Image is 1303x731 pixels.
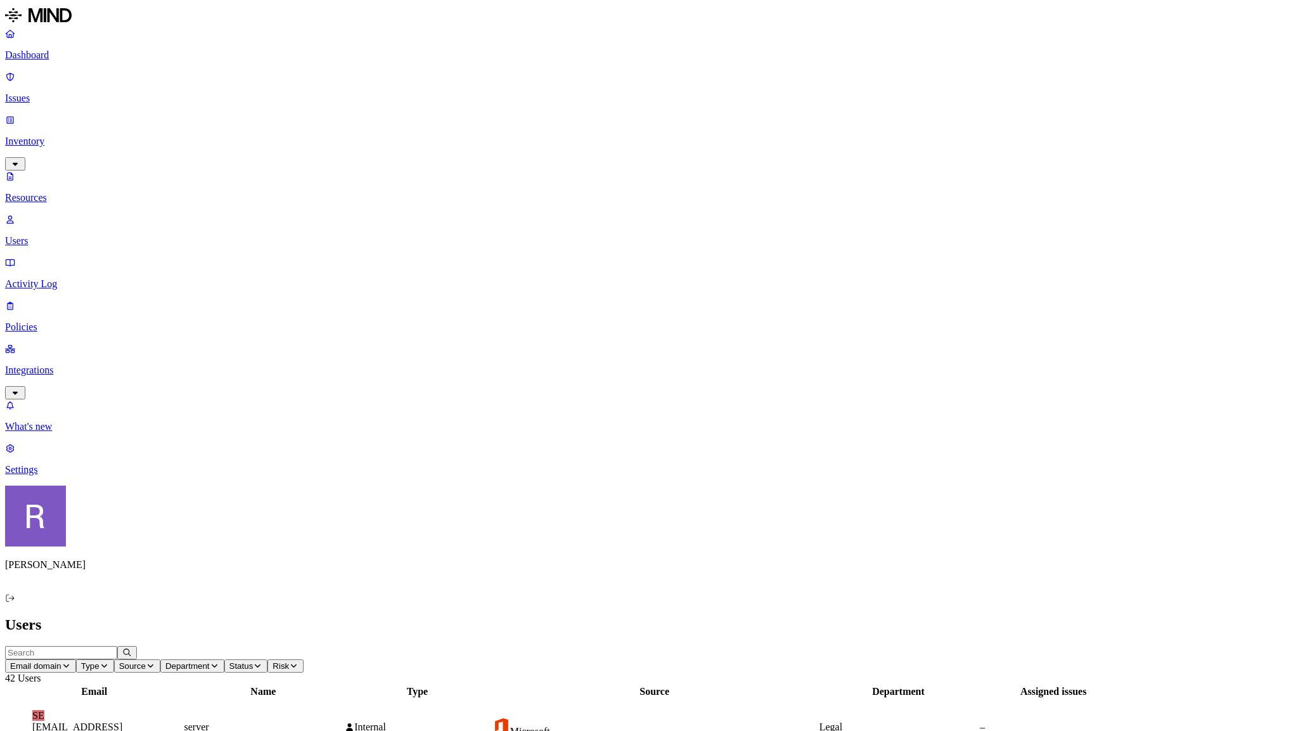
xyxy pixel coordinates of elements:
[5,71,1298,104] a: Issues
[10,661,61,671] span: Email domain
[165,661,210,671] span: Department
[5,278,1298,290] p: Activity Log
[7,686,182,697] div: Email
[5,5,1298,28] a: MIND
[5,5,72,25] img: MIND
[32,710,44,721] span: SE
[345,686,490,697] div: Type
[5,421,1298,432] p: What's new
[184,686,343,697] div: Name
[5,673,41,683] span: 42 Users
[229,661,254,671] span: Status
[5,464,1298,475] p: Settings
[5,114,1298,169] a: Inventory
[5,171,1298,204] a: Resources
[5,443,1298,475] a: Settings
[5,321,1298,333] p: Policies
[5,300,1298,333] a: Policies
[119,661,146,671] span: Source
[5,235,1298,247] p: Users
[5,93,1298,104] p: Issues
[5,28,1298,61] a: Dashboard
[5,257,1298,290] a: Activity Log
[5,136,1298,147] p: Inventory
[5,399,1298,432] a: What's new
[980,686,1127,697] div: Assigned issues
[5,616,1298,633] h2: Users
[819,686,978,697] div: Department
[5,49,1298,61] p: Dashboard
[5,365,1298,376] p: Integrations
[5,214,1298,247] a: Users
[5,343,1298,398] a: Integrations
[5,646,117,659] input: Search
[273,661,289,671] span: Risk
[81,661,99,671] span: Type
[5,486,66,547] img: Rich Thompson
[5,192,1298,204] p: Resources
[492,686,817,697] div: Source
